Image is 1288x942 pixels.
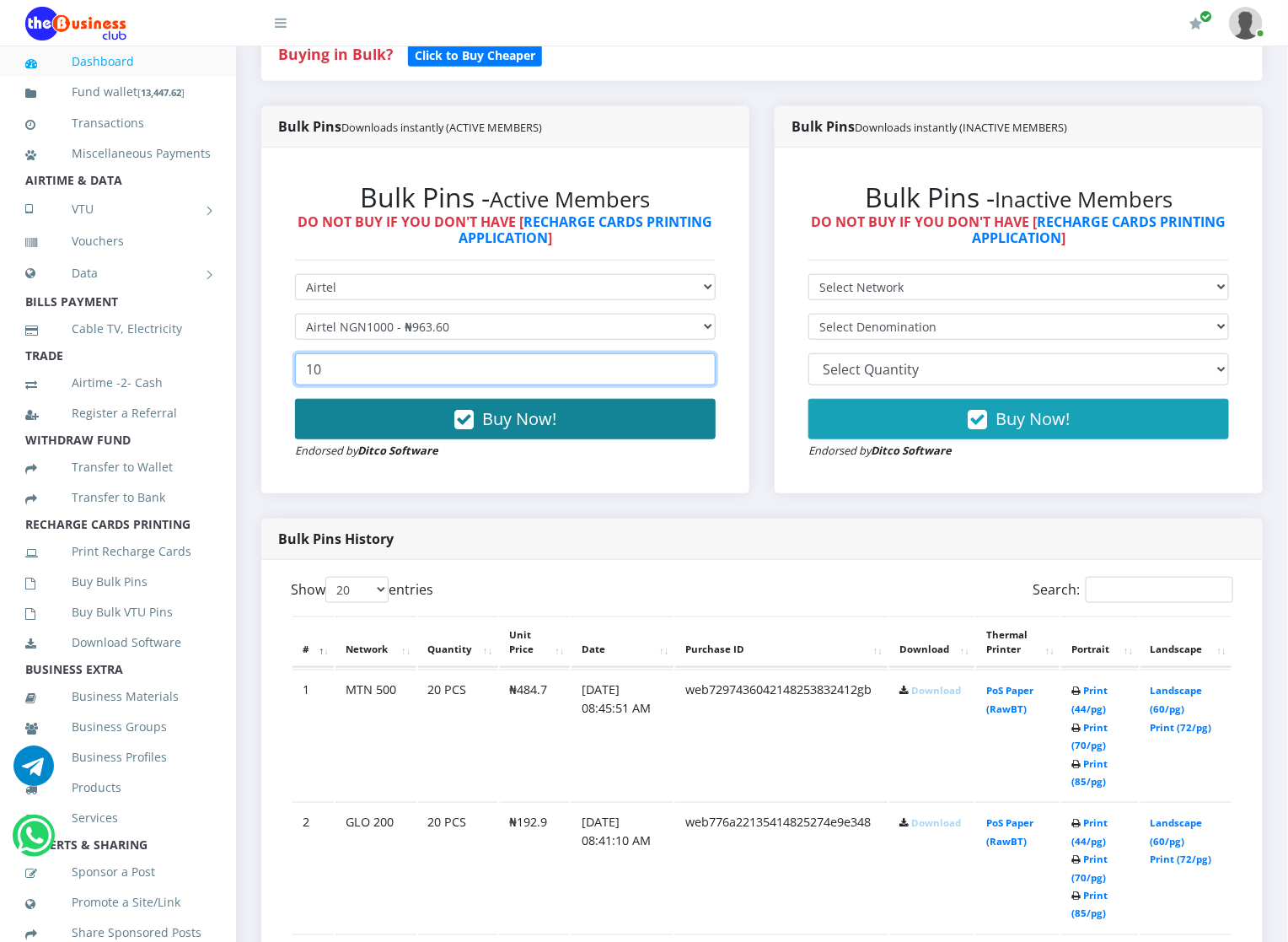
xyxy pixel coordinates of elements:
td: ₦192.9 [500,802,570,933]
a: Chat for support [17,828,51,856]
th: #: activate to sort column descending [292,616,334,669]
small: Downloads instantly (INACTIVE MEMBERS) [855,120,1067,135]
th: Thermal Printer: activate to sort column ascending [976,616,1060,669]
td: GLO 200 [335,802,416,933]
td: [DATE] 08:45:51 AM [572,670,674,800]
th: Portrait: activate to sort column ascending [1061,616,1138,669]
a: Vouchers [25,222,211,261]
strong: DO NOT BUY IF YOU DON'T HAVE [ ] [298,213,713,247]
td: 20 PCS [418,670,498,800]
i: Renew/Upgrade Subscription [1189,17,1202,30]
a: Print Recharge Cards [25,532,211,571]
input: Search: [1086,577,1233,603]
a: Data [25,252,211,294]
a: Buy Bulk Pins [25,563,211,601]
a: PoS Paper (RawBT) [986,816,1033,848]
select: Showentries [325,577,389,603]
th: Network: activate to sort column ascending [335,616,416,669]
a: Products [25,768,211,807]
td: 2 [292,802,334,933]
a: Buy Bulk VTU Pins [25,593,211,632]
small: Inactive Members [995,185,1173,214]
a: Download [911,684,961,697]
a: Business Profiles [25,738,211,777]
strong: Ditco Software [871,443,952,458]
a: Print (70/pg) [1071,721,1108,752]
td: [DATE] 08:41:10 AM [572,802,674,933]
strong: Bulk Pins [792,117,1067,136]
th: Date: activate to sort column ascending [572,616,674,669]
td: web7297436042148253832412gb [675,670,888,800]
img: User [1229,7,1263,40]
span: Renew/Upgrade Subscription [1199,10,1212,23]
a: Miscellaneous Payments [25,134,211,173]
button: Buy Now! [808,399,1229,439]
label: Show entries [291,577,433,603]
a: PoS Paper (RawBT) [986,684,1033,715]
a: Click to Buy Cheaper [408,44,542,64]
a: Print (70/pg) [1071,853,1108,884]
th: Download: activate to sort column ascending [889,616,974,669]
strong: Bulk Pins History [278,530,394,548]
img: Logo [25,7,126,40]
a: RECHARGE CARDS PRINTING APPLICATION [972,213,1226,247]
a: Promote a Site/Link [25,883,211,922]
a: Print (72/pg) [1151,853,1212,865]
h2: Bulk Pins - [808,181,1229,213]
a: Sponsor a Post [25,853,211,891]
a: Airtime -2- Cash [25,363,211,402]
td: 1 [292,670,334,800]
span: Buy Now! [996,407,1070,430]
a: Print (72/pg) [1151,721,1212,734]
label: Search: [1033,577,1233,603]
strong: Buying in Bulk? [278,44,393,64]
a: Register a Referral [25,394,211,433]
a: Cable TV, Electricity [25,310,211,348]
a: Landscape (60/pg) [1151,684,1203,715]
th: Quantity: activate to sort column ascending [418,616,498,669]
a: Business Materials [25,677,211,716]
a: Transactions [25,104,211,143]
a: Print (85/pg) [1071,757,1108,789]
td: MTN 500 [335,670,416,800]
a: Fund wallet[13,447.62] [25,73,211,112]
strong: DO NOT BUY IF YOU DON'T HAVE [ ] [812,213,1226,247]
input: Enter Quantity [295,353,716,385]
a: Print (85/pg) [1071,890,1108,921]
a: Dashboard [25,42,211,81]
a: Transfer to Bank [25,478,211,517]
a: Business Groups [25,708,211,746]
a: Print (44/pg) [1071,816,1108,848]
strong: Bulk Pins [278,117,542,136]
strong: Ditco Software [357,443,438,458]
small: Active Members [491,185,651,214]
small: Endorsed by [295,443,438,458]
a: VTU [25,188,211,230]
a: Print (44/pg) [1071,684,1108,715]
button: Buy Now! [295,399,716,439]
small: [ ] [137,86,185,99]
span: Buy Now! [482,407,556,430]
td: 20 PCS [418,802,498,933]
b: Click to Buy Cheaper [415,47,535,63]
small: Endorsed by [808,443,952,458]
a: Chat for support [13,758,54,786]
td: web776a22135414825274e9e348 [675,802,888,933]
a: Download Software [25,623,211,662]
th: Unit Price: activate to sort column ascending [500,616,570,669]
th: Purchase ID: activate to sort column ascending [675,616,888,669]
a: Landscape (60/pg) [1151,816,1203,848]
a: Download [911,816,961,829]
small: Downloads instantly (ACTIVE MEMBERS) [341,120,542,135]
td: ₦484.7 [500,670,570,800]
h2: Bulk Pins - [295,181,716,213]
b: 13,447.62 [141,86,181,99]
a: Services [25,799,211,837]
a: Transfer to Wallet [25,448,211,487]
a: RECHARGE CARDS PRINTING APPLICATION [459,213,713,247]
th: Landscape: activate to sort column ascending [1140,616,1232,669]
